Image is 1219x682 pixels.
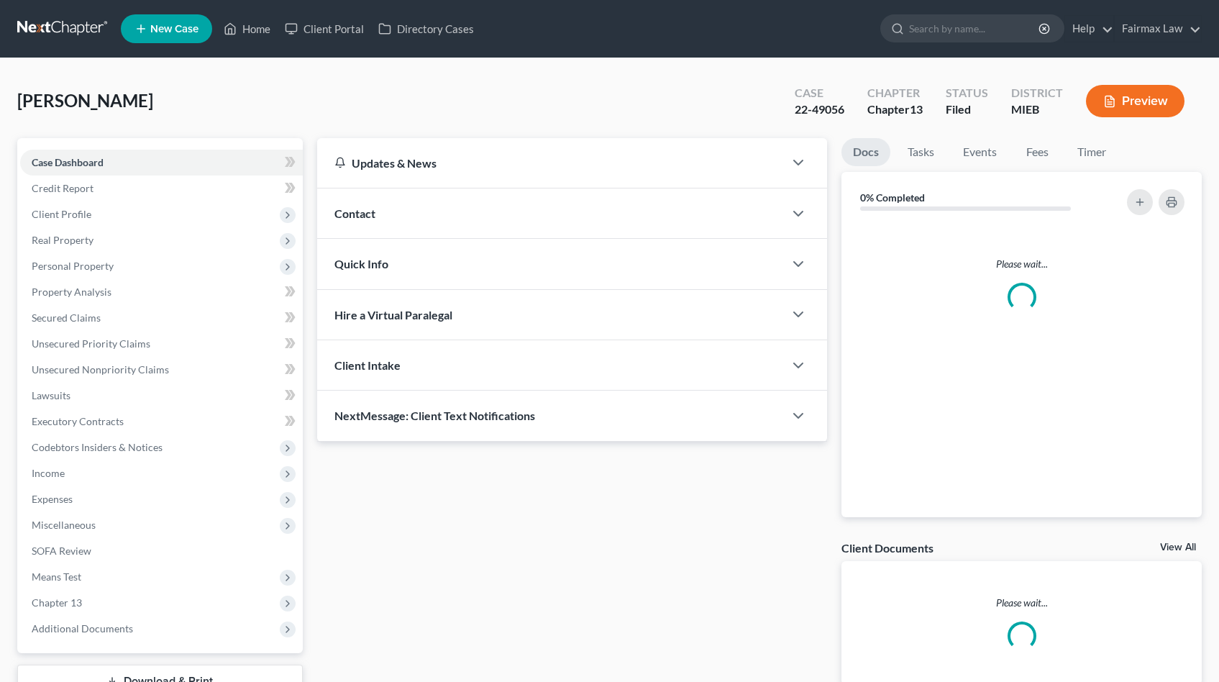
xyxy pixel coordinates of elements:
[841,596,1202,610] p: Please wait...
[841,138,890,166] a: Docs
[20,409,303,435] a: Executory Contracts
[17,90,153,111] span: [PERSON_NAME]
[20,279,303,305] a: Property Analysis
[32,415,124,427] span: Executory Contracts
[20,176,303,201] a: Credit Report
[32,312,101,324] span: Secured Claims
[32,467,65,479] span: Income
[951,138,1008,166] a: Events
[32,545,91,557] span: SOFA Review
[20,331,303,357] a: Unsecured Priority Claims
[334,409,535,422] span: NextMessage: Client Text Notifications
[1160,542,1196,553] a: View All
[867,101,923,118] div: Chapter
[278,16,371,42] a: Client Portal
[32,234,93,246] span: Real Property
[946,101,988,118] div: Filed
[867,85,923,101] div: Chapter
[1014,138,1060,166] a: Fees
[909,15,1041,42] input: Search by name...
[795,101,844,118] div: 22-49056
[32,260,114,272] span: Personal Property
[32,286,111,298] span: Property Analysis
[32,182,93,194] span: Credit Report
[371,16,481,42] a: Directory Cases
[20,357,303,383] a: Unsecured Nonpriority Claims
[32,622,133,635] span: Additional Documents
[1065,16,1113,42] a: Help
[20,305,303,331] a: Secured Claims
[32,208,91,220] span: Client Profile
[216,16,278,42] a: Home
[150,24,198,35] span: New Case
[20,150,303,176] a: Case Dashboard
[334,206,375,220] span: Contact
[32,596,82,609] span: Chapter 13
[32,441,163,453] span: Codebtors Insiders & Notices
[853,257,1190,271] p: Please wait...
[32,493,73,505] span: Expenses
[32,519,96,531] span: Miscellaneous
[334,308,452,322] span: Hire a Virtual Paralegal
[334,358,401,372] span: Client Intake
[32,570,81,583] span: Means Test
[32,363,169,376] span: Unsecured Nonpriority Claims
[334,155,767,170] div: Updates & News
[1115,16,1201,42] a: Fairmax Law
[1066,138,1118,166] a: Timer
[910,102,923,116] span: 13
[334,257,388,270] span: Quick Info
[1011,101,1063,118] div: MIEB
[1011,85,1063,101] div: District
[32,156,104,168] span: Case Dashboard
[946,85,988,101] div: Status
[896,138,946,166] a: Tasks
[20,383,303,409] a: Lawsuits
[32,389,70,401] span: Lawsuits
[841,540,933,555] div: Client Documents
[20,538,303,564] a: SOFA Review
[32,337,150,350] span: Unsecured Priority Claims
[795,85,844,101] div: Case
[860,191,925,204] strong: 0% Completed
[1086,85,1184,117] button: Preview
